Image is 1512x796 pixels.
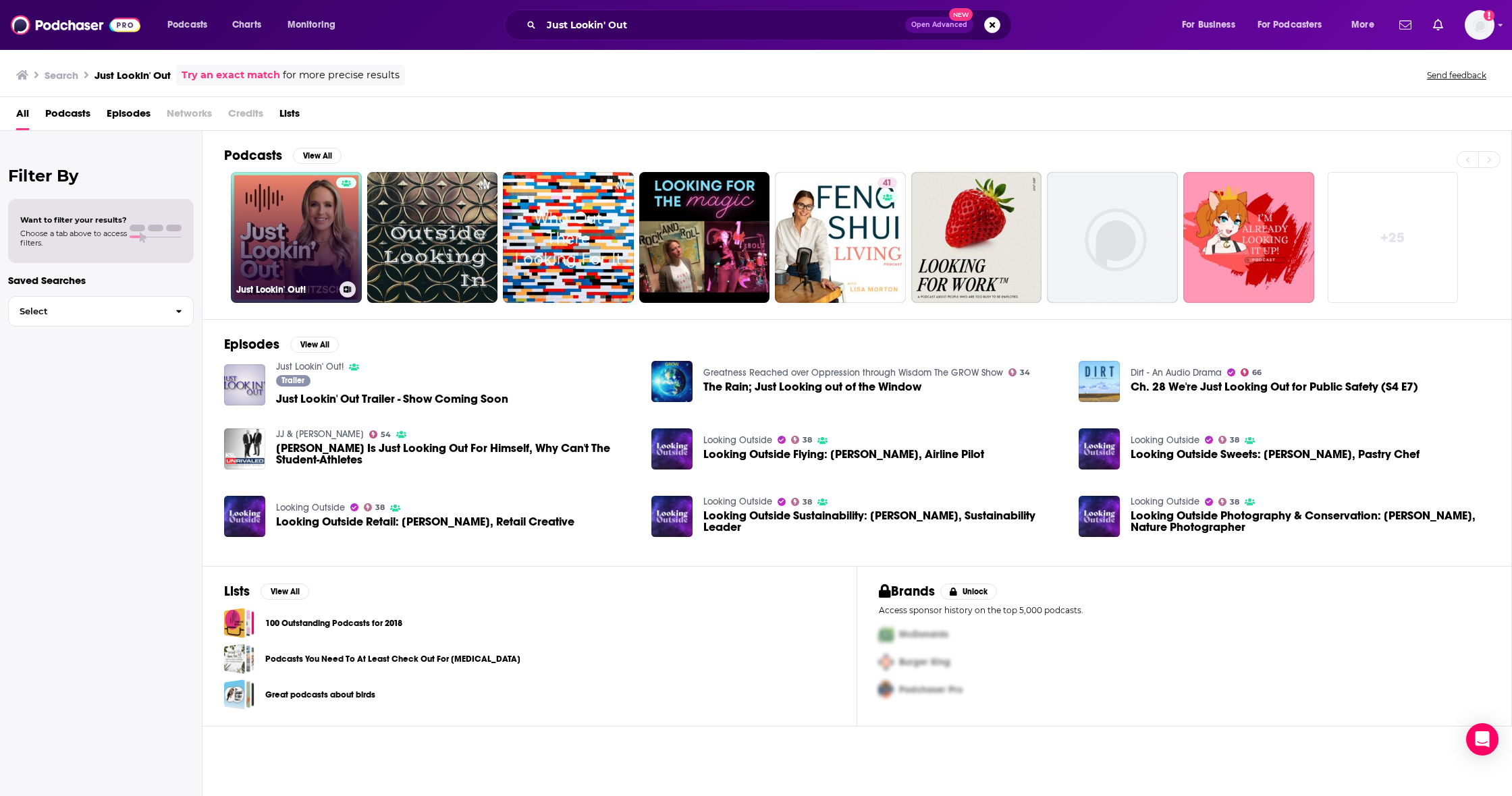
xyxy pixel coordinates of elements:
a: Looking Outside [703,434,772,446]
button: open menu [1249,14,1342,36]
div: Search podcasts, credits, & more... [517,9,1025,40]
img: The Rain; Just Looking out of the Window [651,361,693,402]
h2: Episodes [224,336,279,353]
a: Podcasts You Need To At Least Check Out For [MEDICAL_DATA] [265,652,520,666]
a: 38 [1218,498,1240,506]
a: Looking Outside Photography & Conservation: Derek Nielsen, Nature Photographer [1131,510,1490,533]
button: View All [290,337,339,353]
span: Logged in as sarahhallprinc [1465,10,1494,40]
span: Networks [167,103,212,130]
a: Show notifications dropdown [1394,13,1417,36]
span: Podcasts [167,16,207,34]
span: Burger King [899,656,950,668]
a: Looking Outside [1131,496,1199,507]
span: Choose a tab above to access filters. [20,229,127,248]
h2: Filter By [8,166,194,186]
a: Lists [279,103,300,130]
span: 38 [1230,437,1239,443]
button: open menu [278,14,353,36]
span: Trailer [281,376,304,385]
span: Open Advanced [911,22,967,28]
a: Episodes [107,103,151,130]
a: +25 [1328,172,1459,303]
span: Select [9,307,165,316]
a: 41 [775,172,906,303]
img: Second Pro Logo [873,648,899,676]
span: 54 [381,432,391,438]
span: New [949,8,973,21]
a: EpisodesView All [224,336,339,353]
a: 38 [364,503,385,511]
a: Greatness Reached over Oppression through Wisdom The GROW Show [703,367,1003,378]
a: ListsView All [224,583,309,600]
a: Podchaser - Follow, Share and Rate Podcasts [11,12,140,38]
img: Ch. 28 We're Just Looking Out for Public Safety (S4 E7) [1079,361,1120,402]
span: For Business [1182,16,1235,34]
a: PodcastsView All [224,147,342,164]
button: Send feedback [1423,69,1490,81]
a: Dirt - An Audio Drama [1131,367,1222,378]
img: Mel Tucker Is Just Looking Out For Himself, Why Can't The Student-Athletes [224,428,265,470]
span: Looking Outside Flying: [PERSON_NAME], Airline Pilot [703,449,984,460]
a: Great podcasts about birds [265,687,375,702]
span: 38 [1230,499,1239,505]
a: Looking Outside Flying: Ricardo Nunes, Airline Pilot [703,449,984,460]
button: Unlock [940,584,998,600]
a: Show notifications dropdown [1428,13,1449,36]
a: Looking Outside Sweets: Arnaud Vodounou, Pastry Chef [1131,449,1420,460]
a: Try an exact match [182,67,280,83]
img: Looking Outside Flying: Ricardo Nunes, Airline Pilot [651,428,693,470]
button: View All [293,148,342,164]
button: Open AdvancedNew [905,17,973,33]
a: Just Lookin' Out! [276,361,344,372]
img: Just Lookin' Out Trailer - Show Coming Soon [224,364,265,405]
img: Looking Outside Retail: Tim Nash, Retail Creative [224,496,265,537]
a: Podcasts [45,103,90,130]
a: Looking Outside Sweets: Arnaud Vodounou, Pastry Chef [1079,428,1120,470]
img: User Profile [1465,10,1494,40]
input: Search podcasts, credits, & more... [541,14,905,36]
span: Podchaser Pro [899,684,963,695]
h2: Lists [224,583,250,600]
img: Looking Outside Photography & Conservation: Derek Nielsen, Nature Photographer [1079,496,1120,537]
h2: Brands [879,583,935,600]
a: JJ & Alex [276,428,364,440]
a: Mel Tucker Is Just Looking Out For Himself, Why Can't The Student-Athletes [276,443,635,465]
a: 38 [791,436,813,444]
a: 54 [369,430,391,438]
span: 41 [883,177,892,190]
span: Credits [228,103,263,130]
a: Looking Outside [276,502,345,513]
span: Looking Outside Photography & Conservation: [PERSON_NAME], Nature Photographer [1131,510,1490,533]
span: Looking Outside Sweets: [PERSON_NAME], Pastry Chef [1131,449,1420,460]
span: Looking Outside Retail: [PERSON_NAME], Retail Creative [276,516,574,528]
h3: Just Lookin' Out [94,69,171,82]
button: open menu [1342,14,1391,36]
a: Podcasts You Need To At Least Check Out For Chronic Pain [224,644,254,674]
span: 66 [1252,370,1262,376]
div: Open Intercom Messenger [1466,723,1498,756]
span: Ch. 28 We're Just Looking Out for Public Safety (S4 E7) [1131,381,1418,393]
a: Looking Outside Sustainability: Bob Langert, Sustainability Leader [703,510,1062,533]
span: Want to filter your results? [20,215,127,225]
a: 41 [878,177,897,188]
a: 100 Outstanding Podcasts for 2018 [224,608,254,638]
span: [PERSON_NAME] Is Just Looking Out For Himself, Why Can't The Student-Athletes [276,443,635,465]
button: Select [8,296,194,326]
a: Looking Outside [703,496,772,507]
span: More [1351,16,1374,34]
a: Great podcasts about birds [224,679,254,710]
a: Charts [223,14,269,36]
span: 38 [375,505,385,511]
span: 38 [803,437,812,443]
a: Looking Outside Sustainability: Bob Langert, Sustainability Leader [651,496,693,537]
a: All [16,103,29,130]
